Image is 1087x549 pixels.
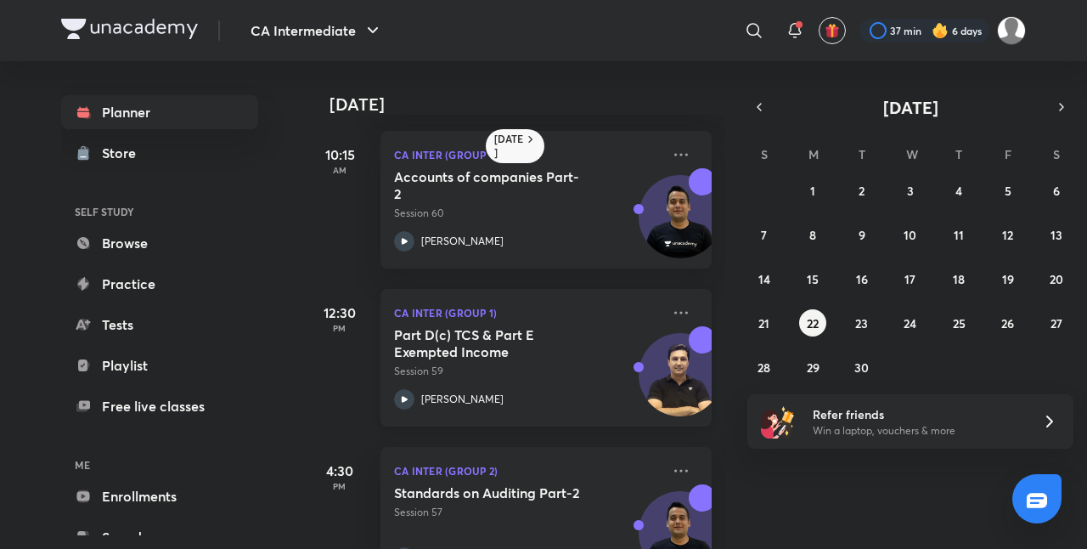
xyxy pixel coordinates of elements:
button: September 8, 2025 [799,221,826,248]
abbr: September 2, 2025 [859,183,865,199]
p: PM [306,481,374,491]
abbr: September 24, 2025 [904,315,916,331]
button: avatar [819,17,846,44]
abbr: Wednesday [906,146,918,162]
div: Store [102,143,146,163]
abbr: September 23, 2025 [855,315,868,331]
a: Tests [61,308,258,342]
p: [PERSON_NAME] [421,392,504,407]
abbr: Friday [1005,146,1011,162]
p: Win a laptop, vouchers & more [813,423,1022,439]
h5: 10:15 [306,144,374,165]
abbr: September 1, 2025 [810,183,815,199]
abbr: September 12, 2025 [1002,227,1013,243]
abbr: September 16, 2025 [856,271,868,287]
abbr: Saturday [1053,146,1060,162]
button: September 17, 2025 [897,265,924,292]
button: September 16, 2025 [848,265,876,292]
img: Drashti Patel [997,16,1026,45]
button: September 22, 2025 [799,309,826,337]
button: September 12, 2025 [994,221,1022,248]
button: September 29, 2025 [799,354,826,381]
abbr: Sunday [761,146,768,162]
h5: Accounts of companies Part-2 [394,168,605,202]
abbr: September 15, 2025 [807,271,819,287]
abbr: Thursday [955,146,962,162]
p: PM [306,323,374,333]
abbr: September 8, 2025 [809,227,816,243]
p: Session 57 [394,505,661,520]
img: Avatar [639,342,721,424]
button: September 1, 2025 [799,177,826,204]
span: [DATE] [883,96,938,119]
button: [DATE] [771,95,1050,119]
button: September 25, 2025 [945,309,972,337]
abbr: September 25, 2025 [953,315,966,331]
abbr: September 26, 2025 [1001,315,1014,331]
button: September 11, 2025 [945,221,972,248]
button: September 30, 2025 [848,354,876,381]
button: September 10, 2025 [897,221,924,248]
abbr: September 11, 2025 [954,227,964,243]
p: CA Inter (Group 2) [394,461,661,481]
button: September 3, 2025 [897,177,924,204]
h5: Part D(c) TCS & Part E Exempted Income [394,326,605,360]
abbr: Tuesday [859,146,865,162]
abbr: September 4, 2025 [955,183,962,199]
button: September 27, 2025 [1043,309,1070,337]
abbr: September 30, 2025 [854,359,869,376]
abbr: September 3, 2025 [907,183,914,199]
p: [PERSON_NAME] [421,234,504,249]
img: Avatar [639,184,721,266]
abbr: September 22, 2025 [807,315,819,331]
a: Playlist [61,348,258,382]
abbr: September 13, 2025 [1050,227,1062,243]
button: September 6, 2025 [1043,177,1070,204]
abbr: September 9, 2025 [859,227,865,243]
button: September 4, 2025 [945,177,972,204]
abbr: September 18, 2025 [953,271,965,287]
button: September 2, 2025 [848,177,876,204]
button: September 15, 2025 [799,265,826,292]
button: September 20, 2025 [1043,265,1070,292]
h4: [DATE] [329,94,729,115]
a: Store [61,136,258,170]
a: Planner [61,95,258,129]
img: avatar [825,23,840,38]
a: Free live classes [61,389,258,423]
img: streak [932,22,949,39]
h5: 4:30 [306,461,374,481]
p: Session 60 [394,206,661,221]
abbr: September 7, 2025 [761,227,767,243]
abbr: September 10, 2025 [904,227,916,243]
a: Browse [61,226,258,260]
p: CA Inter (Group 1) [394,303,661,323]
button: September 9, 2025 [848,221,876,248]
button: September 26, 2025 [994,309,1022,337]
button: September 18, 2025 [945,265,972,292]
button: September 14, 2025 [751,265,778,292]
h5: 12:30 [306,303,374,323]
button: September 28, 2025 [751,354,778,381]
button: September 5, 2025 [994,177,1022,204]
button: September 21, 2025 [751,309,778,337]
p: CA Inter (Group 1) [394,144,661,165]
p: Session 59 [394,364,661,379]
a: Enrollments [61,479,258,513]
img: referral [761,405,795,439]
abbr: September 5, 2025 [1005,183,1011,199]
h5: Standards on Auditing Part-2 [394,484,605,501]
abbr: September 14, 2025 [758,271,770,287]
p: AM [306,165,374,175]
abbr: September 20, 2025 [1050,271,1063,287]
button: September 7, 2025 [751,221,778,248]
abbr: September 21, 2025 [758,315,769,331]
img: Company Logo [61,19,198,39]
abbr: September 29, 2025 [807,359,819,376]
abbr: September 17, 2025 [904,271,915,287]
a: Practice [61,267,258,301]
h6: ME [61,450,258,479]
button: September 13, 2025 [1043,221,1070,248]
abbr: Monday [808,146,819,162]
abbr: September 19, 2025 [1002,271,1014,287]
